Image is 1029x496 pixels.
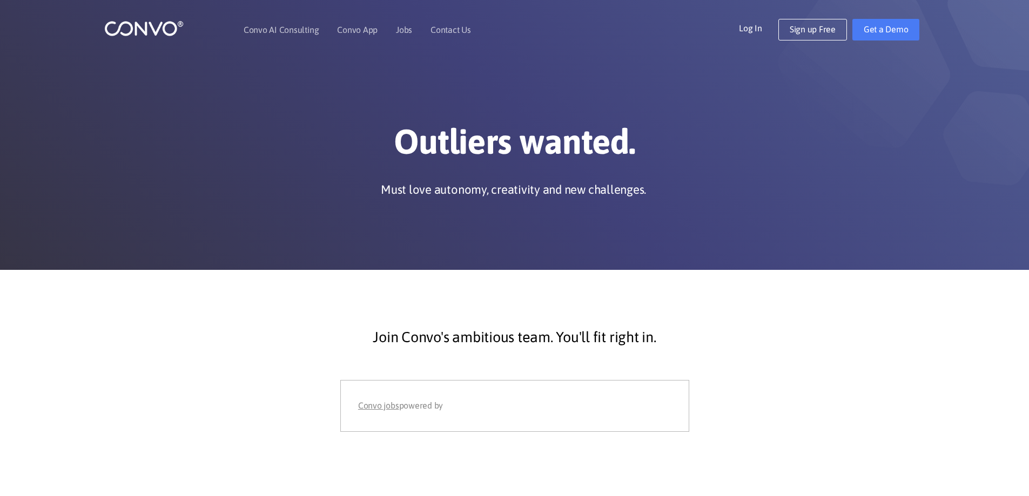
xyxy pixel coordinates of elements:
[396,25,412,34] a: Jobs
[337,25,378,34] a: Convo App
[778,19,847,40] a: Sign up Free
[358,398,671,414] div: powered by
[381,181,646,198] p: Must love autonomy, creativity and new challenges.
[739,19,778,36] a: Log In
[358,398,399,414] a: Convo jobs
[104,20,184,37] img: logo_1.png
[223,324,806,351] p: Join Convo's ambitious team. You'll fit right in.
[244,25,319,34] a: Convo AI Consulting
[852,19,920,40] a: Get a Demo
[215,121,815,171] h1: Outliers wanted.
[431,25,471,34] a: Contact Us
